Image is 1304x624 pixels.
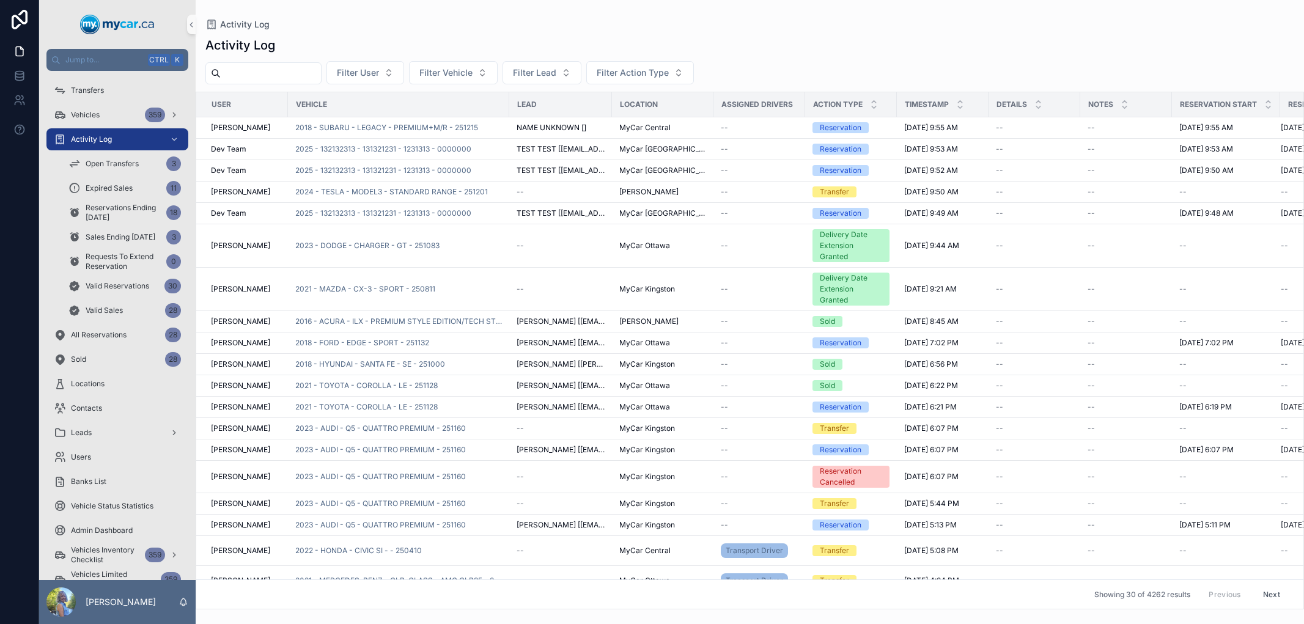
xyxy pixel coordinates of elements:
a: 2025 - 132132313 - 131321231 - 1231313 - 0000000 [295,166,502,175]
span: [DATE] 9:55 AM [904,123,958,133]
a: [PERSON_NAME] [211,123,281,133]
span: MyCar [GEOGRAPHIC_DATA] [619,144,706,154]
a: 2025 - 132132313 - 131321231 - 1231313 - 0000000 [295,208,471,218]
span: Locations [71,379,105,389]
a: [DATE] 9:50 AM [1179,166,1273,175]
a: MyCar Ottawa [619,402,706,412]
span: Open Transfers [86,159,139,169]
span: -- [996,359,1003,369]
a: [PERSON_NAME] [211,284,281,294]
div: Sold [820,380,835,391]
span: [DATE] 9:53 AM [904,144,958,154]
span: [PERSON_NAME] [[EMAIL_ADDRESS][DOMAIN_NAME]] [517,381,605,391]
span: [PERSON_NAME] [211,317,270,326]
a: TEST TEST [[EMAIL_ADDRESS][DOMAIN_NAME]] [517,144,605,154]
a: -- [721,241,798,251]
a: Activity Log [46,128,188,150]
span: -- [996,166,1003,175]
div: 30 [164,279,181,293]
span: -- [1281,241,1288,251]
a: Sold [812,359,890,370]
span: -- [996,241,1003,251]
a: [PERSON_NAME] [211,187,281,197]
a: -- [1179,284,1273,294]
a: 2024 - TESLA - MODEL3 - STANDARD RANGE - 251201 [295,187,488,197]
a: [PERSON_NAME] [211,359,281,369]
span: [PERSON_NAME] [[EMAIL_ADDRESS][DOMAIN_NAME]] [517,402,605,412]
a: NAME UNKNOWN [] [517,123,605,133]
span: [DATE] 8:45 AM [904,317,959,326]
a: [PERSON_NAME] [211,381,281,391]
span: Filter Action Type [597,67,669,79]
a: Valid Reservations30 [61,275,188,297]
a: Transfers [46,79,188,101]
a: [PERSON_NAME] [619,187,706,197]
a: Sales Ending [DATE]3 [61,226,188,248]
span: -- [996,317,1003,326]
a: Dev Team [211,166,281,175]
span: Vehicles [71,110,100,120]
span: 2025 - 132132313 - 131321231 - 1231313 - 0000000 [295,144,471,154]
a: Requests To Extend Reservation0 [61,251,188,273]
span: MyCar Kingston [619,359,675,369]
a: MyCar [GEOGRAPHIC_DATA] [619,208,706,218]
a: 2021 - TOYOTA - COROLLA - LE - 251128 [295,402,502,412]
a: -- [996,241,1073,251]
a: 2021 - MAZDA - CX-3 - SPORT - 250811 [295,284,502,294]
a: MyCar Ottawa [619,241,706,251]
span: -- [721,338,728,348]
div: Sold [820,359,835,370]
a: 2018 - HYUNDAI - SANTA FE - SE - 251000 [295,359,445,369]
span: TEST TEST [[EMAIL_ADDRESS][DOMAIN_NAME]] [517,208,605,218]
span: All Reservations [71,330,127,340]
span: -- [1088,284,1095,294]
span: [PERSON_NAME] [619,317,679,326]
span: MyCar Ottawa [619,338,670,348]
div: 359 [145,108,165,122]
span: -- [1281,284,1288,294]
a: 2024 - TESLA - MODEL3 - STANDARD RANGE - 251201 [295,187,502,197]
span: [PERSON_NAME] [211,381,270,391]
span: 2016 - ACURA - ILX - PREMIUM STYLE EDITION/TECH STYLE EDITION - 251228 [295,317,502,326]
div: 28 [165,328,181,342]
span: -- [1179,381,1187,391]
a: Reservations Ending [DATE]18 [61,202,188,224]
a: [DATE] 7:02 PM [1179,338,1273,348]
a: [PERSON_NAME] [619,317,706,326]
span: -- [1281,317,1288,326]
div: 28 [165,352,181,367]
button: Select Button [326,61,404,84]
a: MyCar [GEOGRAPHIC_DATA] [619,166,706,175]
span: Reservations Ending [DATE] [86,203,161,222]
span: -- [1088,338,1095,348]
div: Reservation [820,122,861,133]
span: 2023 - DODGE - CHARGER - GT - 251083 [295,241,440,251]
a: -- [721,381,798,391]
a: -- [1088,359,1165,369]
span: Activity Log [220,18,270,31]
a: -- [721,284,798,294]
a: 2021 - TOYOTA - COROLLA - LE - 251128 [295,381,438,391]
a: MyCar Central [619,123,706,133]
span: -- [1281,381,1288,391]
div: Delivery Date Extension Granted [820,273,882,306]
a: -- [996,317,1073,326]
a: -- [721,123,798,133]
a: Sold28 [46,348,188,370]
a: Reservation [812,337,890,348]
span: Dev Team [211,166,246,175]
a: Valid Sales28 [61,299,188,321]
div: Transfer [820,186,849,197]
a: 2018 - HYUNDAI - SANTA FE - SE - 251000 [295,359,502,369]
span: [PERSON_NAME] [211,338,270,348]
span: -- [996,338,1003,348]
div: Reservation [820,402,861,413]
span: [DATE] 9:48 AM [1179,208,1234,218]
span: -- [721,359,728,369]
span: [PERSON_NAME] [211,187,270,197]
span: Dev Team [211,144,246,154]
span: Jump to... [65,55,143,65]
span: Activity Log [71,134,112,144]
